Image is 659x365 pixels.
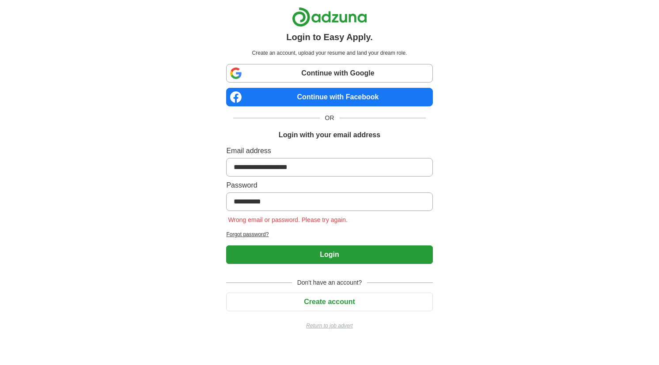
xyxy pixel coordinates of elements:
a: Forgot password? [226,230,432,238]
img: Adzuna logo [292,7,367,27]
label: Password [226,180,432,191]
a: Create account [226,298,432,305]
h1: Login to Easy Apply. [286,30,373,44]
button: Create account [226,293,432,311]
a: Continue with Facebook [226,88,432,106]
a: Return to job advert [226,322,432,330]
span: Don't have an account? [292,278,367,287]
button: Login [226,245,432,264]
span: Wrong email or password. Please try again. [226,216,349,223]
h1: Login with your email address [279,130,380,140]
span: OR [320,113,340,123]
a: Continue with Google [226,64,432,83]
label: Email address [226,146,432,156]
p: Create an account, upload your resume and land your dream role. [228,49,431,57]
